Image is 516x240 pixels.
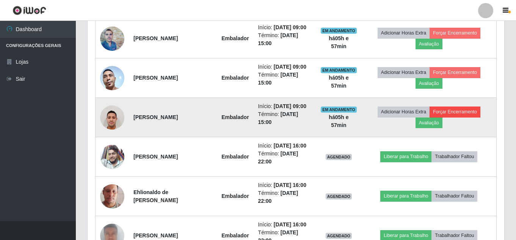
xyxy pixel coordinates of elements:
li: Início: [258,24,312,31]
strong: Embalador [221,154,249,160]
li: Início: [258,102,312,110]
span: EM ANDAMENTO [321,107,357,113]
span: EM ANDAMENTO [321,67,357,73]
button: Adicionar Horas Extra [378,67,430,78]
li: Início: [258,142,312,150]
li: Término: [258,110,312,126]
strong: Embalador [221,75,249,81]
strong: Embalador [221,232,249,238]
button: Forçar Encerramento [430,67,480,78]
img: CoreUI Logo [13,6,46,15]
button: Adicionar Horas Extra [378,28,430,38]
img: 1744826820046.jpeg [100,52,124,104]
time: [DATE] 16:00 [274,143,306,149]
button: Forçar Encerramento [430,28,480,38]
strong: [PERSON_NAME] [133,75,178,81]
strong: Ehlionaldo de [PERSON_NAME] [133,189,178,203]
li: Término: [258,189,312,205]
button: Adicionar Horas Extra [378,107,430,117]
strong: há 05 h e 57 min [329,35,348,49]
strong: há 05 h e 57 min [329,114,348,128]
button: Trabalhador Faltou [431,151,477,162]
span: AGENDADO [326,233,352,239]
button: Liberar para Trabalho [380,151,431,162]
time: [DATE] 09:00 [274,24,306,30]
strong: Embalador [221,35,249,41]
button: Avaliação [416,39,442,49]
strong: [PERSON_NAME] [133,154,178,160]
span: EM ANDAMENTO [321,28,357,34]
img: 1646132801088.jpeg [100,145,124,169]
strong: Embalador [221,193,249,199]
li: Término: [258,71,312,87]
strong: Embalador [221,114,249,120]
button: Avaliação [416,118,442,128]
li: Início: [258,181,312,189]
strong: [PERSON_NAME] [133,114,178,120]
li: Término: [258,31,312,47]
button: Avaliação [416,78,442,89]
strong: há 05 h e 57 min [329,75,348,89]
time: [DATE] 16:00 [274,221,306,227]
time: [DATE] 16:00 [274,182,306,188]
button: Liberar para Trabalho [380,191,431,201]
li: Início: [258,221,312,229]
img: 1675087680149.jpeg [100,175,124,218]
strong: [PERSON_NAME] [133,232,178,238]
strong: [PERSON_NAME] [133,35,178,41]
span: AGENDADO [326,154,352,160]
li: Término: [258,150,312,166]
img: 1716378528284.jpeg [100,27,124,51]
button: Trabalhador Faltou [431,191,477,201]
span: AGENDADO [326,193,352,199]
button: Forçar Encerramento [430,107,480,117]
li: Início: [258,63,312,71]
time: [DATE] 09:00 [274,64,306,70]
img: 1749045235898.jpeg [100,101,124,133]
time: [DATE] 09:00 [274,103,306,109]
